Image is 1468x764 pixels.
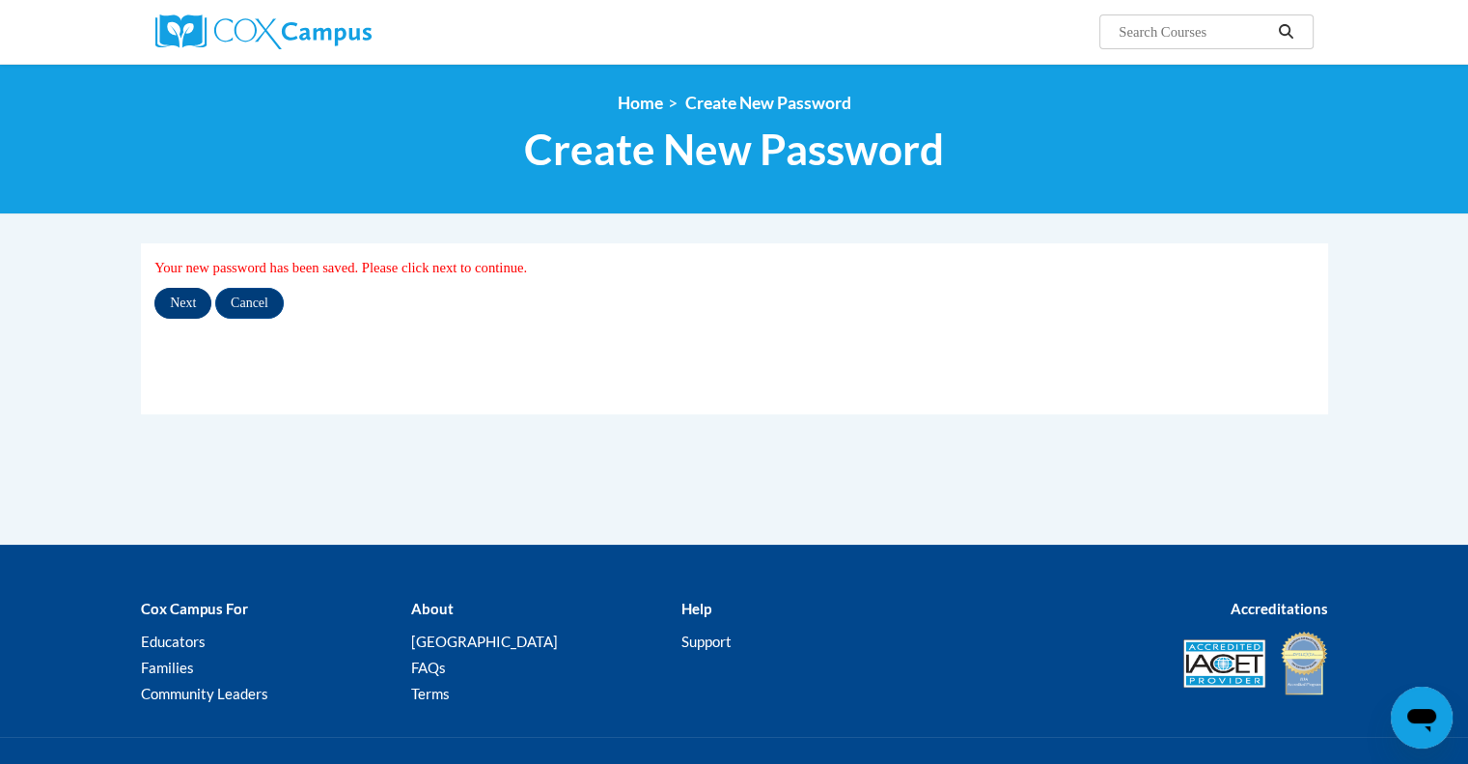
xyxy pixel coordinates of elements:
[680,633,731,650] a: Support
[1391,687,1453,749] iframe: Button to launch messaging window
[410,659,445,676] a: FAQs
[685,93,851,113] span: Create New Password
[154,260,527,275] span: Your new password has been saved. Please click next to continue.
[524,124,944,175] span: Create New Password
[410,600,453,617] b: About
[1271,20,1300,43] button: Search
[410,633,557,650] a: [GEOGRAPHIC_DATA]
[141,633,206,650] a: Educators
[141,600,248,617] b: Cox Campus For
[154,288,211,319] input: Next
[1231,600,1328,617] b: Accreditations
[155,14,522,49] a: Cox Campus
[141,685,268,702] a: Community Leaders
[1280,630,1328,697] img: IDA® Accredited
[155,14,372,49] img: Cox Campus
[618,93,663,113] a: Home
[1183,639,1265,688] img: Accredited IACET® Provider
[141,659,194,676] a: Families
[680,600,710,617] b: Help
[410,685,449,702] a: Terms
[215,288,284,319] input: Cancel
[1117,20,1271,43] input: Search Courses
